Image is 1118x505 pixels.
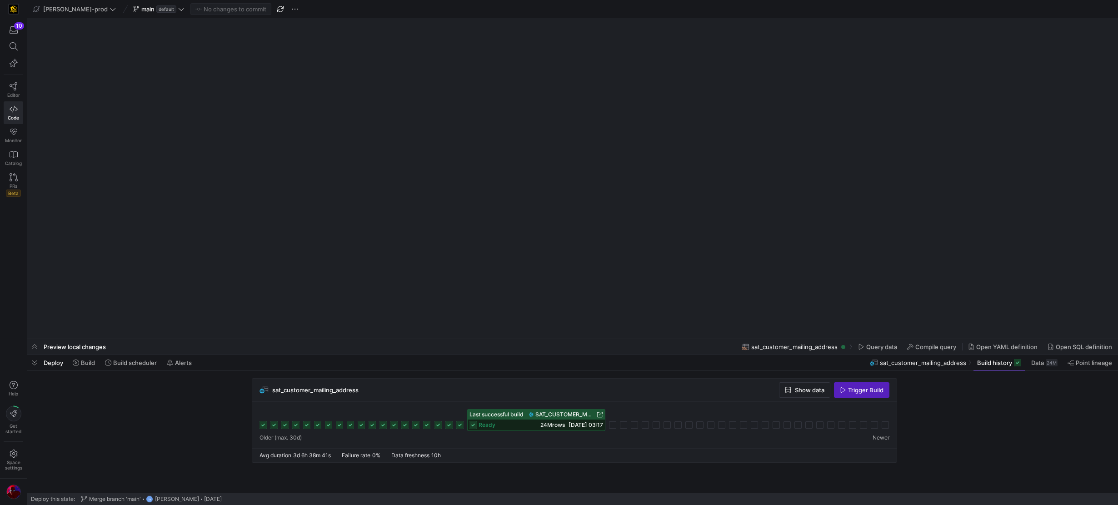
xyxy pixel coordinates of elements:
span: Older (max. 30d) [260,435,302,441]
button: maindefault [131,3,187,15]
button: Trigger Build [834,382,889,398]
span: Catalog [5,160,22,166]
button: Point lineage [1063,355,1116,370]
span: Editor [7,92,20,98]
a: Catalog [4,147,23,170]
button: Open SQL definition [1043,339,1116,355]
span: Point lineage [1076,359,1112,366]
button: Compile query [903,339,960,355]
span: Code [8,115,19,120]
span: 10h [431,452,441,459]
button: Build scheduler [101,355,161,370]
div: TH [146,495,153,503]
a: https://storage.googleapis.com/y42-prod-data-exchange/images/uAsz27BndGEK0hZWDFeOjoxA7jCwgK9jE472... [4,1,23,17]
span: [PERSON_NAME]-prod [43,5,108,13]
span: [DATE] [204,496,222,502]
span: Build [81,359,95,366]
span: Open YAML definition [976,343,1038,350]
a: Code [4,101,23,124]
span: 3d 6h 38m 41s [293,452,331,459]
span: 24M rows [540,421,565,428]
span: main [141,5,155,13]
button: Help [4,377,23,400]
span: [DATE] 03:17 [569,421,603,428]
a: SAT_CUSTOMER_MAILING_ADDRESS [529,411,603,418]
button: 10 [4,22,23,38]
span: sat_customer_mailing_address [272,386,359,394]
span: Avg duration [260,452,291,459]
button: Alerts [163,355,196,370]
span: Build history [977,359,1012,366]
button: Query data [854,339,901,355]
span: Query data [866,343,897,350]
span: Show data [795,386,824,394]
span: PRs [10,183,17,189]
span: Alerts [175,359,192,366]
div: 24M [1046,359,1058,366]
a: PRsBeta [4,170,23,200]
button: https://storage.googleapis.com/y42-prod-data-exchange/images/ICWEDZt8PPNNsC1M8rtt1ADXuM1CLD3OveQ6... [4,482,23,501]
span: [PERSON_NAME] [155,496,199,502]
button: [PERSON_NAME]-prod [31,3,118,15]
span: Data freshness [391,452,429,459]
button: Data24M [1027,355,1062,370]
span: sat_customer_mailing_address [880,359,966,366]
span: Deploy [44,359,63,366]
span: Newer [873,435,889,441]
button: Show data [779,382,830,398]
button: Merge branch 'main'TH[PERSON_NAME][DATE] [79,493,224,505]
span: default [156,5,176,13]
a: Editor [4,79,23,101]
span: SAT_CUSTOMER_MAILING_ADDRESS [535,411,595,418]
a: Spacesettings [4,445,23,475]
span: Failure rate [342,452,370,459]
button: Last successful buildSAT_CUSTOMER_MAILING_ADDRESSready24Mrows[DATE] 03:17 [467,409,605,431]
span: Space settings [5,460,22,470]
span: Help [8,391,19,396]
span: Deploy this state: [31,496,75,502]
span: Get started [5,423,21,434]
a: Monitor [4,124,23,147]
span: Last successful build [469,411,524,418]
span: Compile query [915,343,956,350]
span: Build scheduler [113,359,157,366]
button: Open YAML definition [964,339,1042,355]
button: Getstarted [4,402,23,438]
div: 10 [14,22,24,30]
span: Monitor [5,138,22,143]
span: Preview local changes [44,343,106,350]
span: ready [479,422,495,428]
span: Open SQL definition [1056,343,1112,350]
button: Build history [973,355,1025,370]
img: https://storage.googleapis.com/y42-prod-data-exchange/images/ICWEDZt8PPNNsC1M8rtt1ADXuM1CLD3OveQ6... [6,485,21,499]
span: Trigger Build [848,386,883,394]
span: Merge branch 'main' [89,496,141,502]
span: Data [1031,359,1044,366]
img: https://storage.googleapis.com/y42-prod-data-exchange/images/uAsz27BndGEK0hZWDFeOjoxA7jCwgK9jE472... [9,5,18,14]
button: Build [69,355,99,370]
span: 0% [372,452,380,459]
span: Beta [6,190,21,197]
span: sat_customer_mailing_address [751,343,838,350]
